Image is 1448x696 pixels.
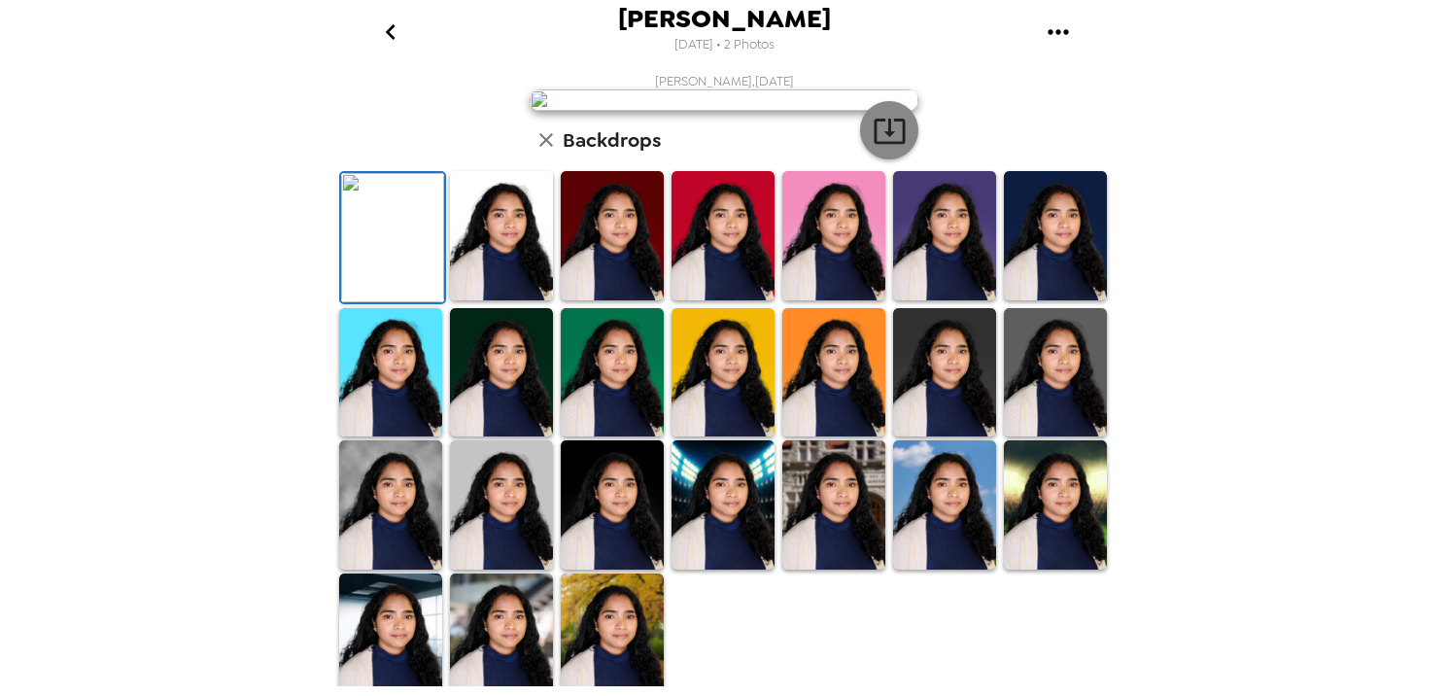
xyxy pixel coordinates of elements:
span: [PERSON_NAME] , [DATE] [655,73,794,89]
span: [DATE] • 2 Photos [674,32,775,58]
h6: Backdrops [563,124,661,156]
span: [PERSON_NAME] [618,6,831,32]
img: user [530,89,918,111]
img: Original [341,173,444,302]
